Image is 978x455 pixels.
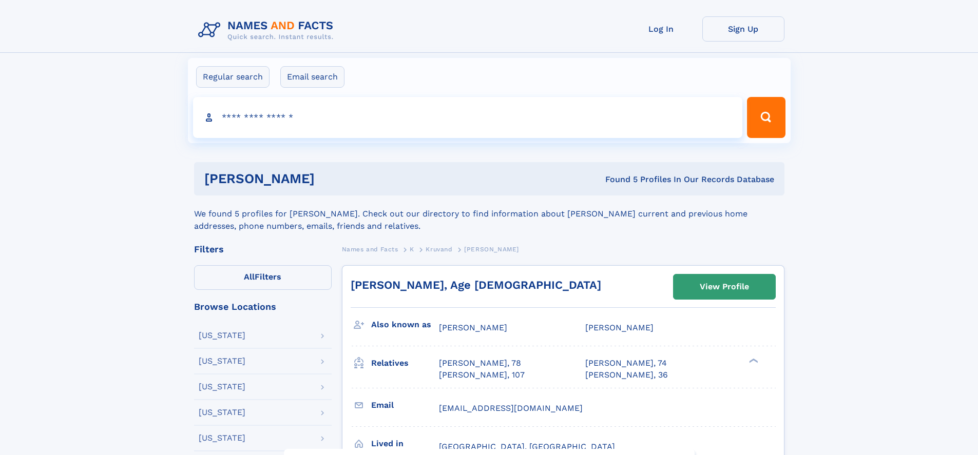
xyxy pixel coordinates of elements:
[747,97,785,138] button: Search Button
[204,172,460,185] h1: [PERSON_NAME]
[585,369,668,381] a: [PERSON_NAME], 36
[439,358,521,369] a: [PERSON_NAME], 78
[439,323,507,332] span: [PERSON_NAME]
[199,434,245,442] div: [US_STATE]
[585,358,667,369] a: [PERSON_NAME], 74
[371,354,439,372] h3: Relatives
[410,246,414,253] span: K
[439,442,615,451] span: [GEOGRAPHIC_DATA], [GEOGRAPHIC_DATA]
[194,16,342,44] img: Logo Names and Facts
[351,279,601,291] a: [PERSON_NAME], Age [DEMOGRAPHIC_DATA]
[199,331,245,340] div: [US_STATE]
[199,357,245,365] div: [US_STATE]
[426,243,452,255] a: Kruvand
[426,246,452,253] span: Kruvand
[371,435,439,452] h3: Lived in
[194,245,332,254] div: Filters
[410,243,414,255] a: K
[193,97,743,138] input: search input
[674,274,775,299] a: View Profile
[702,16,784,42] a: Sign Up
[585,323,654,332] span: [PERSON_NAME]
[194,195,784,232] div: We found 5 profiles for [PERSON_NAME]. Check out our directory to find information about [PERSON_...
[199,408,245,417] div: [US_STATE]
[371,316,439,333] h3: Also known as
[280,66,344,88] label: Email search
[194,302,332,311] div: Browse Locations
[464,246,519,253] span: [PERSON_NAME]
[196,66,270,88] label: Regular search
[746,358,759,364] div: ❯
[199,383,245,391] div: [US_STATE]
[700,275,749,299] div: View Profile
[194,265,332,290] label: Filters
[439,369,525,381] a: [PERSON_NAME], 107
[460,174,774,185] div: Found 5 Profiles In Our Records Database
[342,243,398,255] a: Names and Facts
[620,16,702,42] a: Log In
[244,272,255,282] span: All
[439,403,583,413] span: [EMAIL_ADDRESS][DOMAIN_NAME]
[371,397,439,414] h3: Email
